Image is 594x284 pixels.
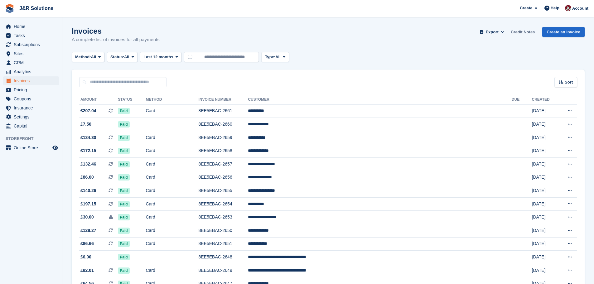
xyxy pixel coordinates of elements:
[199,264,248,277] td: 8EE5EBAC-2649
[80,174,94,181] span: £86.00
[565,79,573,85] span: Sort
[520,5,532,11] span: Create
[3,49,59,58] a: menu
[14,49,51,58] span: Sites
[532,224,558,238] td: [DATE]
[146,158,198,171] td: Card
[118,228,129,234] span: Paid
[107,52,138,62] button: Status: All
[80,161,96,167] span: £132.46
[143,54,173,60] span: Last 12 months
[17,3,56,13] a: J&R Solutions
[3,22,59,31] a: menu
[199,118,248,131] td: 8EE5EBAC-2660
[5,4,14,13] img: stora-icon-8386f47178a22dfd0bd8f6a31ec36ba5ce8667c1dd55bd0f319d3a0aa187defe.svg
[3,67,59,76] a: menu
[199,131,248,144] td: 8EE5EBAC-2659
[80,267,94,274] span: £82.01
[80,147,96,154] span: £172.15
[14,143,51,152] span: Online Store
[118,174,129,181] span: Paid
[3,113,59,121] a: menu
[118,161,129,167] span: Paid
[124,54,129,60] span: All
[80,214,94,220] span: £30.00
[118,267,129,274] span: Paid
[118,241,129,247] span: Paid
[199,158,248,171] td: 8EE5EBAC-2657
[80,187,96,194] span: £140.26
[532,95,558,105] th: Created
[3,76,59,85] a: menu
[265,54,275,60] span: Type:
[146,197,198,211] td: Card
[3,103,59,112] a: menu
[532,211,558,224] td: [DATE]
[51,144,59,152] a: Preview store
[199,144,248,158] td: 8EE5EBAC-2658
[80,240,94,247] span: £86.66
[14,113,51,121] span: Settings
[199,251,248,264] td: 8EE5EBAC-2648
[3,143,59,152] a: menu
[199,197,248,211] td: 8EE5EBAC-2654
[199,224,248,238] td: 8EE5EBAC-2650
[14,22,51,31] span: Home
[14,122,51,130] span: Capital
[118,188,129,194] span: Paid
[3,40,59,49] a: menu
[532,237,558,251] td: [DATE]
[3,122,59,130] a: menu
[118,135,129,141] span: Paid
[118,254,129,260] span: Paid
[146,237,198,251] td: Card
[199,211,248,224] td: 8EE5EBAC-2653
[14,94,51,103] span: Coupons
[80,201,96,207] span: £197.15
[79,95,118,105] th: Amount
[542,27,585,37] a: Create an Invoice
[532,171,558,184] td: [DATE]
[80,227,96,234] span: £128.27
[508,27,537,37] a: Credit Notes
[14,31,51,40] span: Tasks
[91,54,96,60] span: All
[80,254,91,260] span: £6.00
[146,184,198,198] td: Card
[75,54,91,60] span: Method:
[146,224,198,238] td: Card
[72,27,160,35] h1: Invoices
[532,158,558,171] td: [DATE]
[532,251,558,264] td: [DATE]
[80,134,96,141] span: £134.30
[146,131,198,144] td: Card
[572,5,588,12] span: Account
[72,36,160,43] p: A complete list of invoices for all payments
[3,58,59,67] a: menu
[118,148,129,154] span: Paid
[118,108,129,114] span: Paid
[14,76,51,85] span: Invoices
[146,104,198,118] td: Card
[146,211,198,224] td: Card
[80,108,96,114] span: £207.04
[551,5,559,11] span: Help
[3,94,59,103] a: menu
[3,31,59,40] a: menu
[146,144,198,158] td: Card
[261,52,289,62] button: Type: All
[140,52,181,62] button: Last 12 months
[14,58,51,67] span: CRM
[532,184,558,198] td: [DATE]
[14,67,51,76] span: Analytics
[478,27,506,37] button: Export
[565,5,571,11] img: Julie Morgan
[110,54,124,60] span: Status:
[532,197,558,211] td: [DATE]
[486,29,499,35] span: Export
[199,184,248,198] td: 8EE5EBAC-2655
[118,95,146,105] th: Status
[532,118,558,131] td: [DATE]
[512,95,532,105] th: Due
[275,54,281,60] span: All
